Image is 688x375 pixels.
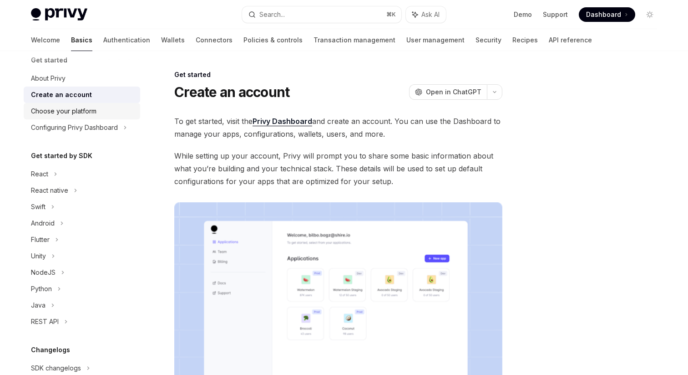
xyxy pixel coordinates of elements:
img: light logo [31,8,87,21]
a: Wallets [161,29,185,51]
div: React [31,169,48,180]
a: Authentication [103,29,150,51]
div: Choose your platform [31,106,96,117]
span: To get started, visit the and create an account. You can use the Dashboard to manage your apps, c... [174,115,502,140]
div: Create an account [31,89,92,100]
span: ⌘ K [386,11,396,18]
h5: Get started by SDK [31,150,92,161]
div: NodeJS [31,267,56,278]
span: While setting up your account, Privy will prompt you to share some basic information about what y... [174,149,502,188]
button: Search...⌘K [242,6,401,23]
a: Choose your platform [24,103,140,119]
div: Get started [174,70,502,79]
a: Policies & controls [243,29,303,51]
div: Configuring Privy Dashboard [31,122,118,133]
a: Dashboard [579,7,635,22]
a: Create an account [24,87,140,103]
a: Demo [514,10,532,19]
button: Ask AI [406,6,446,23]
div: Unity [31,251,46,262]
div: About Privy [31,73,66,84]
h1: Create an account [174,84,289,100]
a: About Privy [24,70,140,87]
h5: Changelogs [31,344,70,355]
a: Connectors [196,29,233,51]
a: Transaction management [314,29,395,51]
a: Recipes [512,29,538,51]
span: Dashboard [586,10,621,19]
div: React native [31,185,68,196]
div: Search... [259,9,285,20]
div: REST API [31,316,59,327]
a: Security [476,29,501,51]
button: Open in ChatGPT [409,84,487,100]
a: Privy Dashboard [253,117,312,126]
a: User management [406,29,465,51]
div: SDK changelogs [31,363,81,374]
div: Flutter [31,234,50,245]
div: Java [31,300,46,311]
a: Support [543,10,568,19]
a: Welcome [31,29,60,51]
div: Python [31,283,52,294]
div: Android [31,218,55,229]
span: Open in ChatGPT [426,87,481,97]
button: Toggle dark mode [642,7,657,22]
a: API reference [549,29,592,51]
a: Basics [71,29,92,51]
div: Swift [31,201,46,212]
span: Ask AI [421,10,440,19]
